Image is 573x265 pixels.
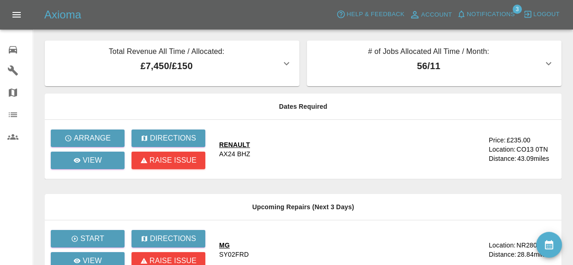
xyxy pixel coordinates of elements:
div: Distance: [489,154,516,163]
p: £7,450 / £150 [52,59,281,73]
button: Help & Feedback [334,7,406,22]
span: Notifications [467,9,515,20]
span: 3 [513,5,522,14]
h5: Axioma [44,7,81,22]
p: View [83,155,102,166]
span: Help & Feedback [346,9,404,20]
p: Directions [150,133,196,144]
a: View [51,152,125,169]
div: Distance: [489,250,516,259]
button: Logout [521,7,562,22]
a: Account [407,7,454,22]
span: Logout [533,9,560,20]
p: Start [80,233,104,244]
p: Directions [150,233,196,244]
div: Price: [489,135,506,145]
button: Raise issue [131,152,205,169]
button: Total Revenue All Time / Allocated:£7,450/£150 [45,41,299,86]
div: SY02FRD [219,250,249,259]
a: Price:£235.00Location:CO13 0TNDistance:43.09miles [489,135,554,163]
p: 56 / 11 [314,59,543,73]
div: 28.84 miles [517,250,554,259]
p: Raise issue [149,155,197,166]
button: Directions [131,230,205,247]
div: NR280HF [516,241,545,250]
button: Arrange [51,130,125,147]
div: Location: [489,145,515,154]
p: Total Revenue All Time / Allocated: [52,46,281,59]
button: # of Jobs Allocated All Time / Month:56/11 [307,41,561,86]
th: Dates Required [45,94,561,120]
button: Directions [131,130,205,147]
div: Location: [489,241,515,250]
th: Upcoming Repairs (Next 3 Days) [45,194,561,220]
a: Location:NR280HFDistance:28.84miles [489,241,554,259]
div: MG [219,241,249,250]
span: Account [421,10,452,20]
a: MGSY02FRD [219,241,481,259]
button: Start [51,230,125,247]
button: Notifications [454,7,517,22]
div: CO13 0TN [516,145,548,154]
div: AX24 BHZ [219,149,250,159]
div: £235.00 [507,135,531,145]
div: RENAULT [219,140,250,149]
button: Open drawer [6,4,28,26]
button: availability [536,232,562,258]
p: # of Jobs Allocated All Time / Month: [314,46,543,59]
p: Arrange [74,133,111,144]
a: RENAULTAX24 BHZ [219,140,481,159]
div: 43.09 miles [517,154,554,163]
